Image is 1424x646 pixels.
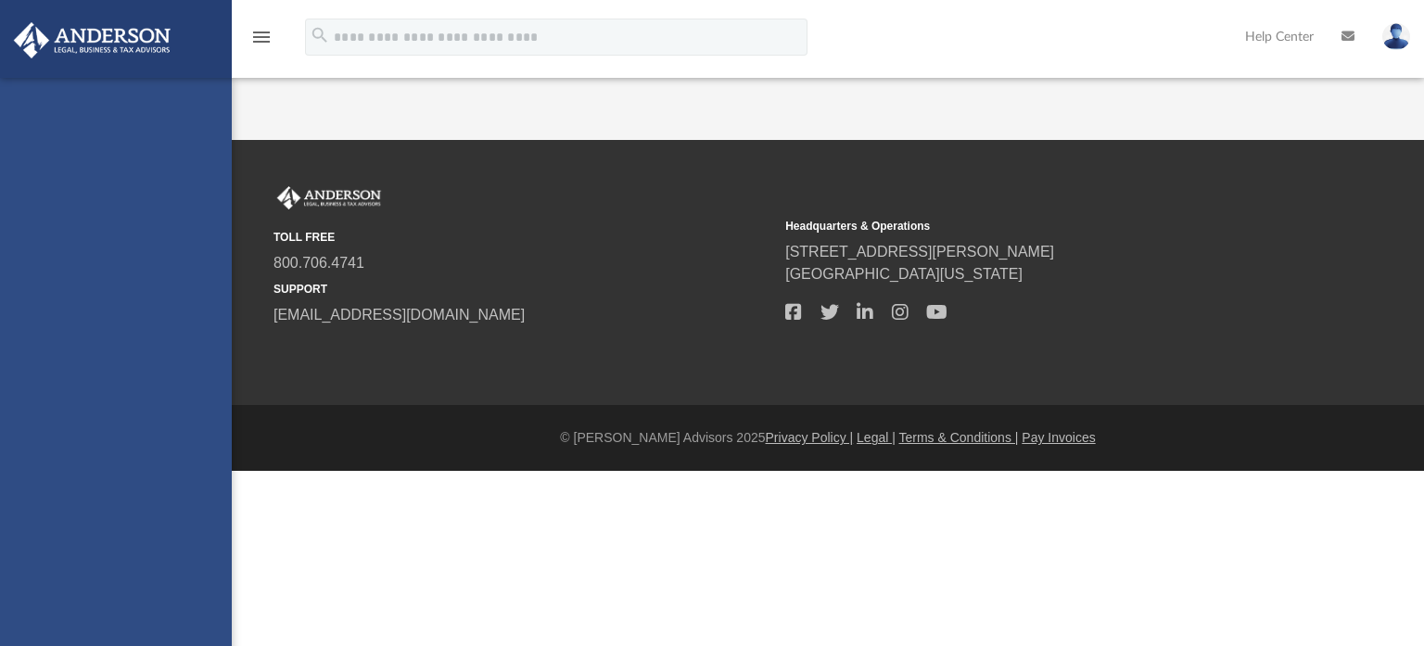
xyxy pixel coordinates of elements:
a: [STREET_ADDRESS][PERSON_NAME] [785,244,1054,260]
a: 800.706.4741 [273,255,364,271]
a: [EMAIL_ADDRESS][DOMAIN_NAME] [273,307,525,323]
img: Anderson Advisors Platinum Portal [273,186,385,210]
small: TOLL FREE [273,229,772,246]
a: Legal | [857,430,896,445]
img: User Pic [1382,23,1410,50]
a: Privacy Policy | [766,430,854,445]
div: © [PERSON_NAME] Advisors 2025 [232,428,1424,448]
a: [GEOGRAPHIC_DATA][US_STATE] [785,266,1023,282]
a: menu [250,35,273,48]
a: Pay Invoices [1022,430,1095,445]
i: search [310,25,330,45]
i: menu [250,26,273,48]
img: Anderson Advisors Platinum Portal [8,22,176,58]
a: Terms & Conditions | [899,430,1019,445]
small: SUPPORT [273,281,772,298]
small: Headquarters & Operations [785,218,1284,234]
